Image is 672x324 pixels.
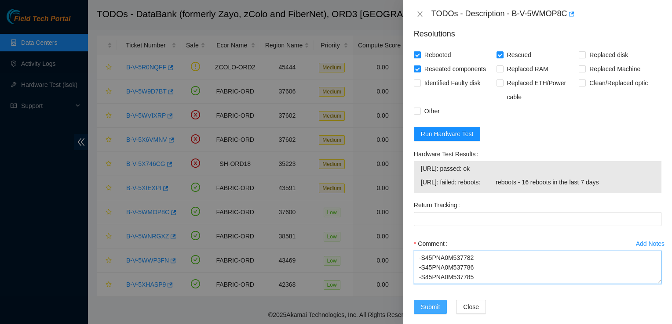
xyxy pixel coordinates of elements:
span: Other [421,104,443,118]
span: Rescued [504,48,535,62]
button: Close [414,10,426,18]
p: Resolutions [414,21,661,40]
span: Close [463,302,479,312]
label: Comment [414,237,451,251]
span: Rebooted [421,48,455,62]
span: Replaced Machine [586,62,644,76]
button: Close [456,300,486,314]
span: Replaced disk [586,48,632,62]
label: Return Tracking [414,198,464,212]
input: Return Tracking [414,212,661,226]
textarea: Comment [414,251,661,284]
button: Run Hardware Test [414,127,481,141]
span: [URL]: failed: reboots: reboots - 16 reboots in the last 7 days [421,177,654,187]
span: Clean/Replaced optic [586,76,651,90]
span: [URL]: passed: ok [421,164,654,173]
button: Add Notes [635,237,665,251]
span: Replaced ETH/Power cable [504,76,579,104]
label: Hardware Test Results [414,147,482,161]
span: Replaced RAM [504,62,552,76]
span: Reseated components [421,62,489,76]
span: Run Hardware Test [421,129,474,139]
span: Submit [421,302,440,312]
div: Add Notes [636,241,665,247]
span: Identified Faulty disk [421,76,484,90]
span: close [416,11,424,18]
button: Submit [414,300,447,314]
div: TODOs - Description - B-V-5WMOP8C [431,7,661,21]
